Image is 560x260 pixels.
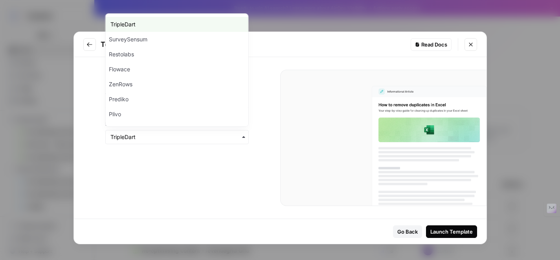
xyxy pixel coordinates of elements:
div: Launch Template [430,228,473,236]
div: Restolabs [106,47,248,62]
div: Plivo [106,107,248,122]
div: Read Docs [415,41,447,48]
button: Launch Template [426,225,477,238]
button: Go Back [393,225,422,238]
a: Read Docs [411,38,452,51]
div: Flowace [106,62,248,77]
div: TripleDart [106,17,248,32]
div: Templates [101,38,232,51]
div: SurveySensum [106,32,248,47]
div: Go Back [397,228,418,236]
button: Go to previous step [83,38,96,51]
button: Close modal [465,38,477,51]
div: Prediko [106,92,248,107]
div: Restolabs [106,122,248,137]
div: ZenRows [106,77,248,92]
input: TripleDart [110,133,244,141]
